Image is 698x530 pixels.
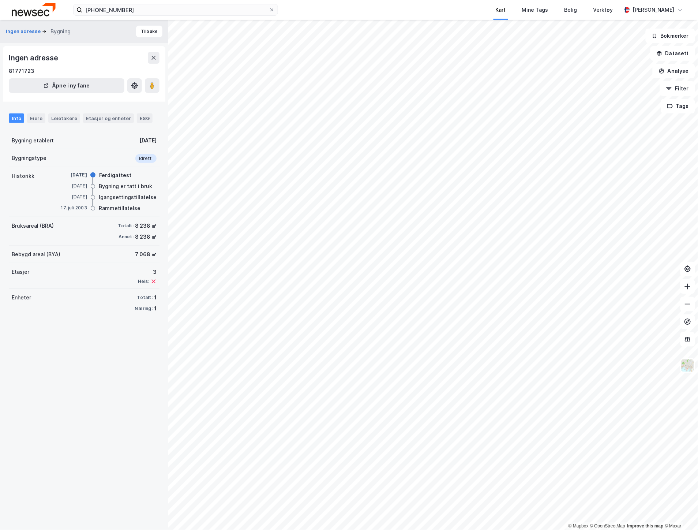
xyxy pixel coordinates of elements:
a: OpenStreetMap [590,524,626,529]
div: 1 [154,293,157,302]
div: Bruksareal (BRA) [12,221,54,230]
div: [PERSON_NAME] [633,5,675,14]
div: Bygning er tatt i bruk [99,182,152,191]
div: 81771723 [9,67,34,75]
button: Datasett [650,46,695,61]
div: Totalt: [118,223,134,229]
div: Historikk [12,172,34,180]
div: [DATE] [58,172,87,178]
div: Etasjer og enheter [86,115,131,122]
div: Bebygd areal (BYA) [12,250,60,259]
div: Leietakere [48,113,80,123]
button: Bokmerker [646,29,695,43]
div: [DATE] [139,136,157,145]
div: 3 [138,268,157,276]
div: Kart [496,5,506,14]
div: 8 238 ㎡ [135,232,157,241]
div: Eiere [27,113,45,123]
div: Mine Tags [522,5,548,14]
button: Filter [660,81,695,96]
a: Mapbox [568,524,589,529]
div: Etasjer [12,268,29,276]
div: [DATE] [58,194,87,200]
button: Åpne i ny fane [9,78,124,93]
div: Ingen adresse [9,52,59,64]
div: Annet: [119,234,134,240]
div: Bolig [564,5,577,14]
div: 17. juli 2003 [58,205,87,211]
div: Info [9,113,24,123]
a: Improve this map [627,524,664,529]
div: [DATE] [58,183,87,189]
div: Bygningstype [12,154,46,163]
button: Tilbake [136,26,162,37]
button: Tags [661,99,695,113]
div: 7 068 ㎡ [135,250,157,259]
img: newsec-logo.f6e21ccffca1b3a03d2d.png [12,3,56,16]
button: Analyse [653,64,695,78]
div: Verktøy [593,5,613,14]
div: Igangsettingstillatelse [99,193,157,202]
button: Ingen adresse [6,28,42,35]
div: Næring: [135,306,153,311]
div: 1 [154,304,157,313]
img: Z [681,359,695,373]
div: ESG [137,113,153,123]
iframe: Chat Widget [661,495,698,530]
div: Bygning etablert [12,136,54,145]
div: Enheter [12,293,31,302]
div: 8 238 ㎡ [135,221,157,230]
input: Søk på adresse, matrikkel, gårdeiere, leietakere eller personer [82,4,269,15]
div: Heis: [138,279,149,284]
div: Ferdigattest [99,171,131,180]
div: Kontrollprogram for chat [661,495,698,530]
div: Totalt: [137,295,153,301]
div: Rammetillatelse [99,204,140,213]
div: Bygning [50,27,71,36]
